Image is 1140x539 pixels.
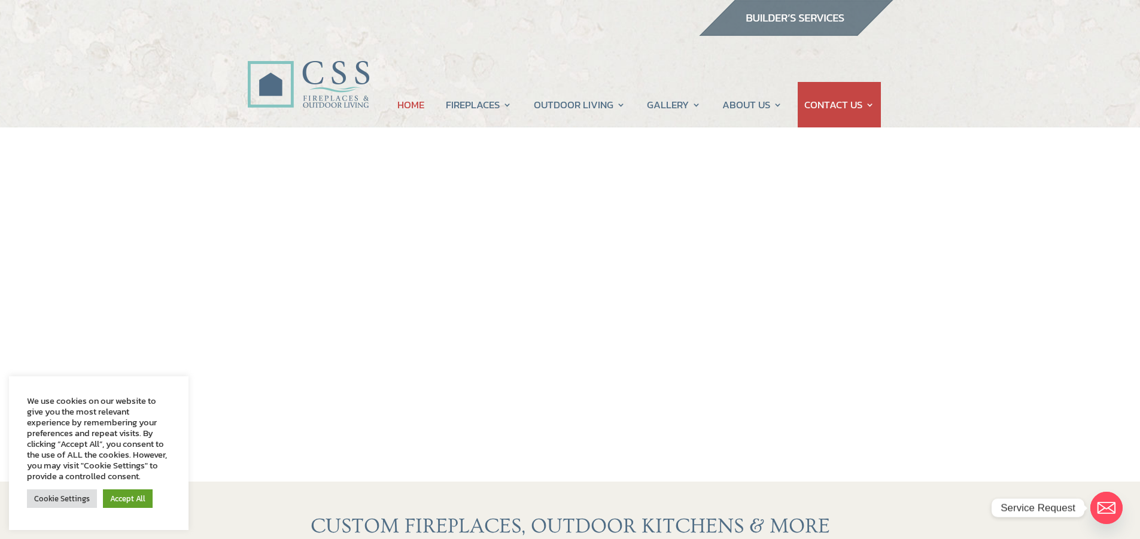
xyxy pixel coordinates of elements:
a: CONTACT US [804,82,874,127]
a: Cookie Settings [27,489,97,508]
a: GALLERY [647,82,701,127]
div: We use cookies on our website to give you the most relevant experience by remembering your prefer... [27,395,171,482]
a: HOME [397,82,424,127]
img: CSS Fireplaces & Outdoor Living (Formerly Construction Solutions & Supply)- Jacksonville Ormond B... [247,28,369,114]
a: FIREPLACES [446,82,512,127]
a: ABOUT US [722,82,782,127]
a: OUTDOOR LIVING [534,82,625,127]
a: Email [1090,492,1123,524]
a: builder services construction supply [698,25,893,40]
a: Accept All [103,489,153,508]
